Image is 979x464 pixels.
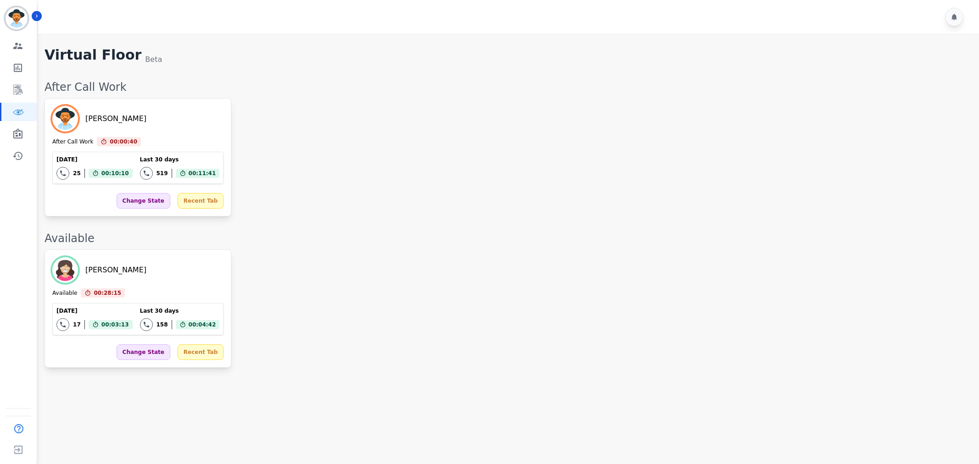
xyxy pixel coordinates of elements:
[178,193,224,209] div: Recent Tab
[6,7,28,29] img: Bordered avatar
[140,156,220,163] div: Last 30 days
[157,321,168,328] div: 158
[85,113,146,124] div: [PERSON_NAME]
[157,170,168,177] div: 519
[189,320,216,329] span: 00:04:42
[52,138,93,146] div: After Call Work
[52,257,78,283] img: Avatar
[52,106,78,132] img: Avatar
[140,307,220,315] div: Last 30 days
[145,54,162,65] div: Beta
[117,193,170,209] div: Change State
[73,321,81,328] div: 17
[101,169,129,178] span: 00:10:10
[110,137,137,146] span: 00:00:40
[178,344,224,360] div: Recent Tab
[45,231,970,246] div: Available
[94,288,121,298] span: 00:28:15
[52,289,77,298] div: Available
[56,307,132,315] div: [DATE]
[85,265,146,276] div: [PERSON_NAME]
[117,344,170,360] div: Change State
[56,156,132,163] div: [DATE]
[45,80,970,94] div: After Call Work
[45,47,141,65] h1: Virtual Floor
[101,320,129,329] span: 00:03:13
[189,169,216,178] span: 00:11:41
[73,170,81,177] div: 25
